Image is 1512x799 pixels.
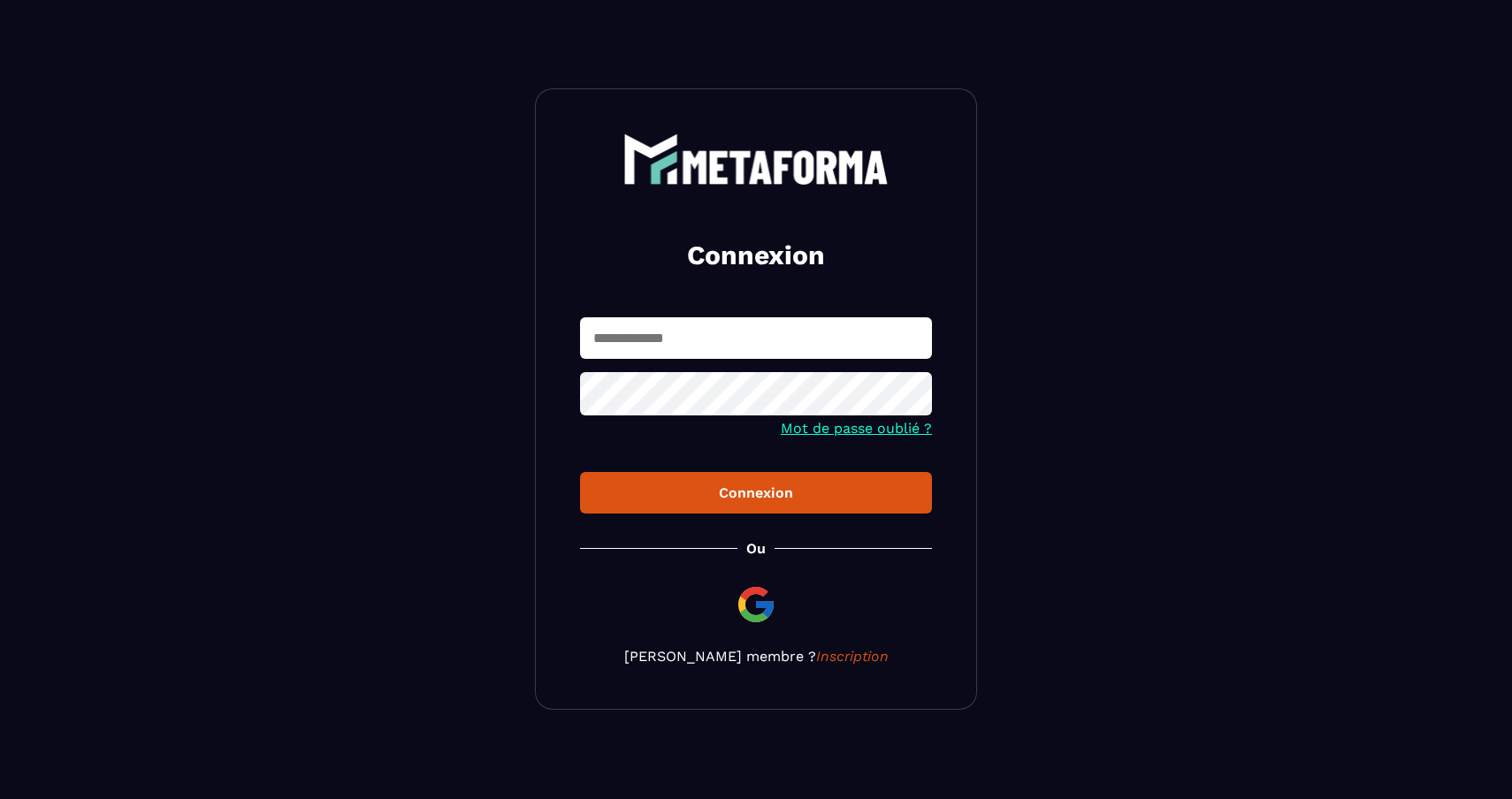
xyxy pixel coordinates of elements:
[594,484,918,501] div: Connexion
[580,472,932,514] button: Connexion
[623,133,889,185] img: logo
[735,583,777,626] img: google
[580,648,932,665] p: [PERSON_NAME] membre ?
[580,133,932,185] a: logo
[746,540,766,557] p: Ou
[781,420,932,437] a: Mot de passe oublié ?
[816,648,889,665] a: Inscription
[601,238,911,273] h2: Connexion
